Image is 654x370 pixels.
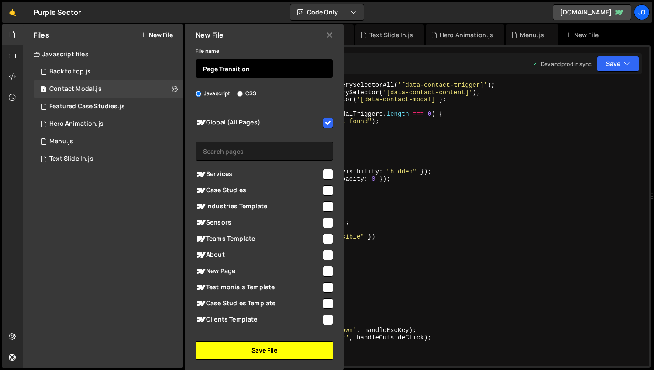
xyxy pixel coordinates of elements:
[140,31,173,38] button: New File
[520,31,544,39] div: Menu.js
[23,45,183,63] div: Javascript files
[196,250,321,260] span: About
[196,30,224,40] h2: New File
[34,30,49,40] h2: Files
[196,118,321,128] span: Global (All Pages)
[597,56,639,72] button: Save
[49,138,73,145] div: Menu.js
[237,91,243,97] input: CSS
[196,47,219,55] label: File name
[196,169,321,180] span: Services
[34,7,81,17] div: Purple Sector
[237,89,256,98] label: CSS
[290,4,364,20] button: Code Only
[196,341,333,360] button: Save File
[196,142,333,161] input: Search pages
[41,86,46,93] span: 1
[2,2,23,23] a: 🤙
[49,155,93,163] div: Text Slide In.js
[196,59,333,78] input: Name
[196,218,321,228] span: Sensors
[634,4,650,20] a: Jo
[34,133,183,150] div: 16277/43910.js
[196,89,231,98] label: Javascript
[34,115,183,133] div: 16277/43936.js
[532,60,592,68] div: Dev and prod in sync
[34,63,183,80] div: 16277/44071.js
[369,31,413,39] div: Text Slide In.js
[196,266,321,277] span: New Page
[49,85,102,93] div: Contact Modal.js
[34,80,183,98] div: 16277/44048.js
[49,120,103,128] div: Hero Animation.js
[196,298,321,309] span: Case Studies Template
[196,91,201,97] input: Javascript
[196,185,321,196] span: Case Studies
[34,150,183,168] div: 16277/43964.js
[553,4,631,20] a: [DOMAIN_NAME]
[196,315,321,325] span: Clients Template
[565,31,602,39] div: New File
[49,103,125,111] div: Featured Case Studies.js
[440,31,494,39] div: Hero Animation.js
[49,68,91,76] div: Back to top.js
[196,234,321,244] span: Teams Template
[34,98,183,115] div: 16277/43991.js
[196,201,321,212] span: Industries Template
[196,282,321,293] span: Testimonials Template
